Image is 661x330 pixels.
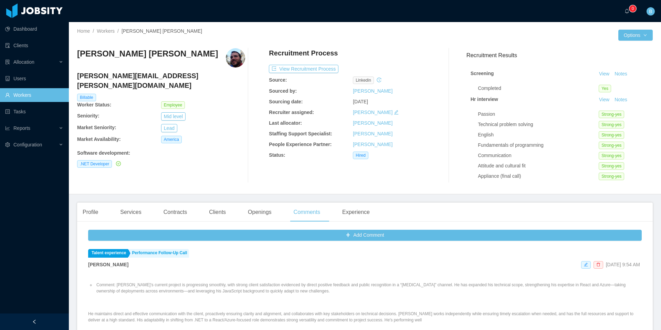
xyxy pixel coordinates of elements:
span: .NET Developer [77,160,112,168]
a: icon: userWorkers [5,88,63,102]
b: Seniority: [77,113,99,118]
span: [DATE] 9:54 AM [606,262,640,267]
a: View [597,71,612,76]
a: icon: robotUsers [5,72,63,85]
h4: [PERSON_NAME][EMAIL_ADDRESS][PERSON_NAME][DOMAIN_NAME] [77,71,245,90]
b: People Experience Partner: [269,142,332,147]
h4: Recruitment Process [269,48,338,58]
a: [PERSON_NAME] [353,110,392,115]
b: Status: [269,152,285,158]
i: icon: edit [394,110,399,115]
div: Contracts [158,203,192,222]
span: Strong-yes [599,173,624,180]
div: Technical problem solving [478,121,599,128]
span: Employee [161,101,185,109]
a: icon: exportView Recruitment Process [269,66,338,72]
span: linkedin [353,76,374,84]
span: [PERSON_NAME] [PERSON_NAME] [122,28,202,34]
span: Strong-yes [599,142,624,149]
span: Billable [77,94,96,101]
a: [PERSON_NAME] [353,142,392,147]
i: icon: check-circle [116,161,121,166]
a: Performance Follow-Up Call [129,249,189,258]
button: Mid level [161,112,186,121]
i: icon: line-chart [5,126,10,131]
b: Staffing Support Specialist: [269,131,332,136]
span: Strong-yes [599,152,624,159]
a: [PERSON_NAME] [353,88,392,94]
span: America [161,136,182,143]
a: Talent experience [88,249,128,258]
i: icon: setting [5,142,10,147]
span: / [117,28,119,34]
h3: Recruitment Results [466,51,653,60]
a: icon: check-circle [115,161,121,166]
i: icon: history [377,78,381,82]
button: Notes [612,70,630,78]
span: Configuration [13,142,42,147]
span: Hired [353,152,368,159]
span: [DATE] [353,99,368,104]
div: Attitude and cultural fit [478,162,599,169]
p: He maintains direct and effective communication with the client, proactively ensuring clarity and... [88,311,642,323]
b: Source: [269,77,287,83]
div: Appliance (final call) [478,173,599,180]
button: Lead [161,124,177,132]
button: Notes [612,96,630,104]
button: icon: exportView Recruitment Process [269,65,338,73]
span: Strong-yes [599,121,624,128]
a: icon: pie-chartDashboard [5,22,63,36]
b: Market Availability: [77,136,121,142]
a: Home [77,28,90,34]
i: icon: solution [5,60,10,64]
strong: [PERSON_NAME] [88,262,128,267]
i: icon: bell [625,9,629,13]
div: Experience [337,203,375,222]
div: Fundamentals of programming [478,142,599,149]
div: English [478,131,599,138]
div: Openings [242,203,277,222]
div: Completed [478,85,599,92]
sup: 0 [629,5,636,12]
button: Optionsicon: down [618,30,653,41]
span: Strong-yes [599,162,624,170]
a: icon: profileTasks [5,105,63,118]
b: Sourced by: [269,88,297,94]
b: Software development : [77,150,130,156]
div: Communication [478,152,599,159]
span: Allocation [13,59,34,65]
i: icon: delete [596,262,600,267]
strong: Hr interview [471,96,498,102]
b: Market Seniority: [77,125,116,130]
div: Clients [203,203,231,222]
b: Recruiter assigned: [269,110,314,115]
a: Workers [97,28,115,34]
b: Sourcing date: [269,99,303,104]
span: Yes [599,85,611,92]
a: View [597,97,612,102]
span: B [649,7,652,16]
b: Worker Status: [77,102,111,107]
a: [PERSON_NAME] [353,131,392,136]
div: Passion [478,111,599,118]
div: Comments [288,203,326,222]
i: icon: edit [584,262,588,267]
a: [PERSON_NAME] [353,120,392,126]
span: / [93,28,94,34]
span: Strong-yes [599,111,624,118]
img: c56c6978-43c5-404b-b109-d5c3b2c85a5b.jpeg [226,48,245,68]
h3: [PERSON_NAME] [PERSON_NAME] [77,48,218,59]
a: icon: auditClients [5,39,63,52]
div: Services [115,203,147,222]
span: Strong-yes [599,131,624,139]
li: Comment: [PERSON_NAME]’s current project is progressing smoothly, with strong client satisfaction... [95,282,642,294]
div: Profile [77,203,104,222]
span: Reports [13,125,30,131]
strong: Screening [471,71,494,76]
button: icon: plusAdd Comment [88,230,642,241]
b: Last allocator: [269,120,302,126]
